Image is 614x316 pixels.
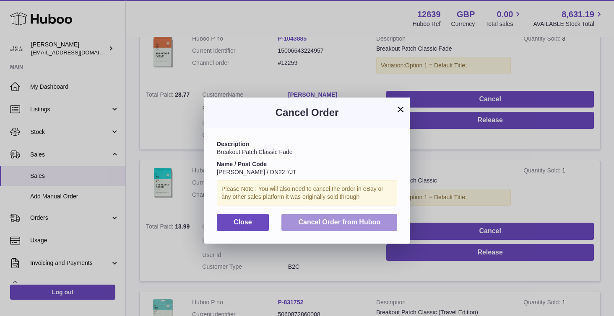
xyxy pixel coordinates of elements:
[217,106,397,119] h3: Cancel Order
[395,104,406,114] button: ×
[217,169,297,175] span: [PERSON_NAME] / DN22 7JT
[217,180,397,206] div: Please Note : You will also need to cancel the order in eBay or any other sales platform it was o...
[217,161,267,167] strong: Name / Post Code
[281,214,397,231] button: Cancel Order from Huboo
[234,218,252,226] span: Close
[217,141,249,147] strong: Description
[298,218,380,226] span: Cancel Order from Huboo
[217,149,293,155] span: Breakout Patch Classic Fade
[217,214,269,231] button: Close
